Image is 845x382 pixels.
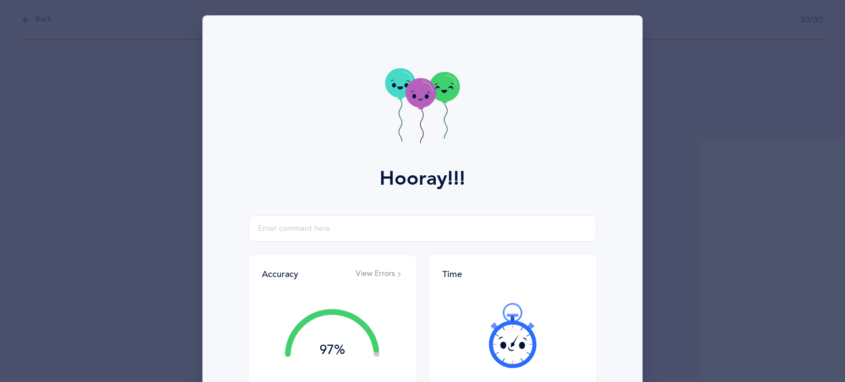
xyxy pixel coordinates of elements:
div: Time [442,268,583,280]
div: Hooray!!! [380,164,465,193]
button: View Errors [356,269,403,280]
div: 97% [285,344,380,357]
input: Enter comment here [249,215,596,242]
div: Accuracy [262,268,298,280]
